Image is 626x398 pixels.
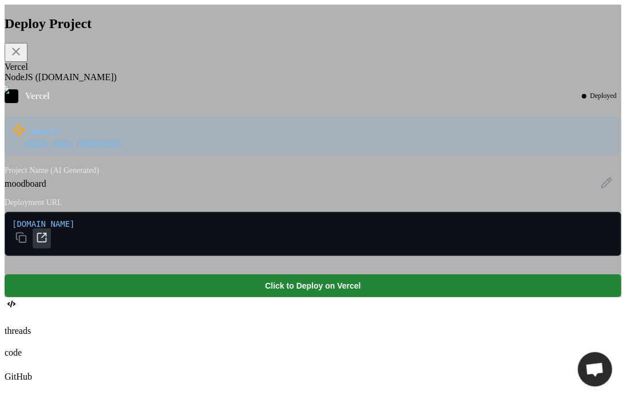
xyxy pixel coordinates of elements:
button: Click to Deploy on Vercel [5,274,621,297]
span: Next.js [23,139,48,148]
label: Deployment URL [5,198,621,207]
label: code [5,348,22,357]
div: NodeJS ([DOMAIN_NAME]) [5,72,621,82]
div: Vercel [25,91,570,101]
span: React [51,139,73,148]
strong: Supports: [29,127,61,136]
div: Deployed [577,89,621,103]
button: Copy URL [12,228,30,249]
label: threads [5,326,31,336]
span: [DOMAIN_NAME] [12,219,614,249]
h2: Deploy Project [5,16,621,31]
div: moodboard [5,179,621,189]
div: Open chat [578,352,612,387]
button: Edit project name [599,175,615,192]
button: Open in new tab [33,228,51,249]
span: HTML/CSS/JS [77,139,122,148]
label: Project Name (AI Generated) [5,166,621,175]
div: Vercel [5,62,621,72]
label: GitHub [5,372,32,381]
